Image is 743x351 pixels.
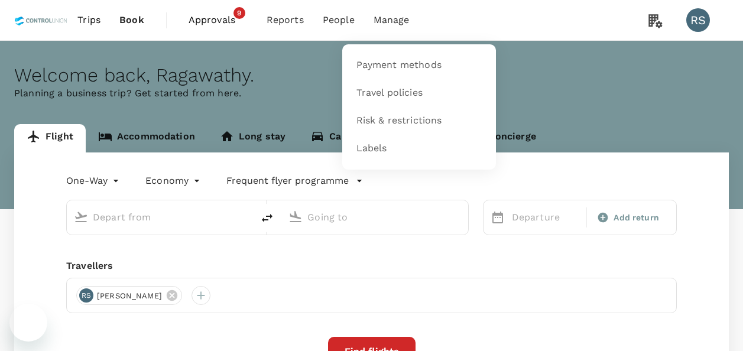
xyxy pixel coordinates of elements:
p: Departure [512,210,580,225]
div: RS [79,288,93,303]
button: Open [460,216,462,218]
input: Going to [307,208,443,226]
div: RS [686,8,710,32]
span: [PERSON_NAME] [90,290,169,302]
button: Open [245,216,247,218]
span: Trips [77,13,100,27]
span: Risk & restrictions [356,114,442,128]
span: Payment methods [356,58,442,72]
div: RS[PERSON_NAME] [76,286,182,305]
span: Reports [267,13,304,27]
div: Travellers [66,259,677,273]
p: Frequent flyer programme [226,174,349,188]
input: Depart from [93,208,228,226]
span: Travel policies [356,86,423,100]
img: Control Union Malaysia Sdn. Bhd. [14,7,68,33]
a: Payment methods [349,51,489,79]
iframe: Button to launch messaging window [9,304,47,342]
span: 9 [233,7,245,19]
a: Long stay [207,124,298,152]
div: One-Way [66,171,122,190]
span: Labels [356,142,387,155]
a: Flight [14,124,86,152]
a: Car rental [298,124,390,152]
span: Approvals [189,13,248,27]
div: Welcome back , Ragawathy . [14,64,729,86]
a: Labels [349,135,489,162]
p: Planning a business trip? Get started from here. [14,86,729,100]
a: Accommodation [86,124,207,152]
a: Risk & restrictions [349,107,489,135]
span: People [323,13,355,27]
button: delete [253,204,281,232]
span: Manage [374,13,410,27]
div: Economy [145,171,203,190]
span: Add return [614,212,659,224]
button: Frequent flyer programme [226,174,363,188]
a: Concierge [457,124,548,152]
span: Book [119,13,144,27]
a: Travel policies [349,79,489,107]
